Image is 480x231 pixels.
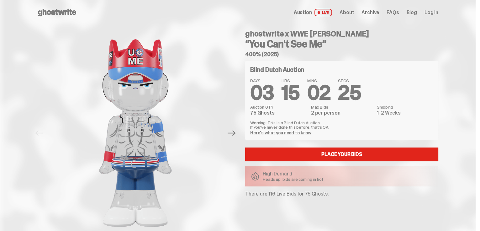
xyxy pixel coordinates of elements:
p: Warning: This is a Blind Dutch Auction. If you’ve never done this before, that’s OK. [250,121,433,129]
a: Log in [425,10,438,15]
span: HRS [282,78,300,83]
button: Next [225,126,239,140]
span: Auction [294,10,312,15]
p: There are 116 Live Bids for 75 Ghosts. [245,191,438,196]
a: FAQs [387,10,399,15]
span: 02 [307,80,331,106]
a: Blog [407,10,417,15]
a: Auction LIVE [294,9,332,16]
h5: 400% (2025) [245,51,438,57]
dt: Shipping [377,105,433,109]
h3: “You Can't See Me” [245,39,438,49]
p: High Demand [263,171,323,176]
p: Heads up: bids are coming in hot [263,177,323,181]
span: SECS [338,78,361,83]
span: 15 [282,80,300,106]
dd: 2 per person [311,110,373,115]
span: 25 [338,80,361,106]
h4: Blind Dutch Auction [250,67,304,73]
span: DAYS [250,78,274,83]
a: Here's what you need to know [250,130,311,136]
span: MINS [307,78,331,83]
dd: 75 Ghosts [250,110,307,115]
dd: 1-2 Weeks [377,110,433,115]
a: Archive [361,10,379,15]
span: 03 [250,80,274,106]
span: LIVE [314,9,332,16]
dt: Auction QTY [250,105,307,109]
h4: ghostwrite x WWE [PERSON_NAME] [245,30,438,38]
a: Place your Bids [245,148,438,161]
a: About [340,10,354,15]
dt: Max Bids [311,105,373,109]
